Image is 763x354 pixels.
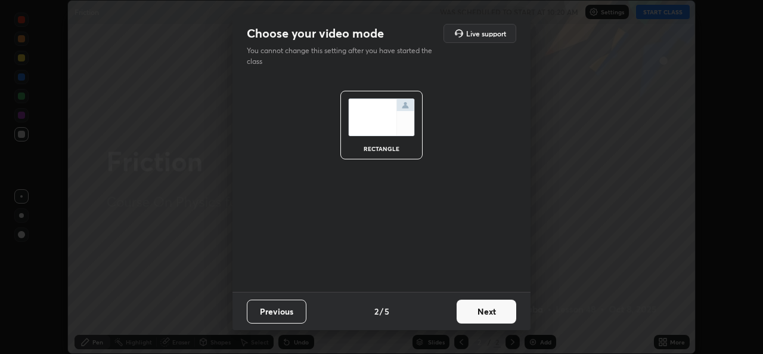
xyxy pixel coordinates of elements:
[466,30,506,37] h5: Live support
[348,98,415,136] img: normalScreenIcon.ae25ed63.svg
[384,305,389,318] h4: 5
[374,305,379,318] h4: 2
[247,300,306,324] button: Previous
[358,146,405,152] div: rectangle
[380,305,383,318] h4: /
[247,45,440,67] p: You cannot change this setting after you have started the class
[457,300,516,324] button: Next
[247,26,384,41] h2: Choose your video mode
